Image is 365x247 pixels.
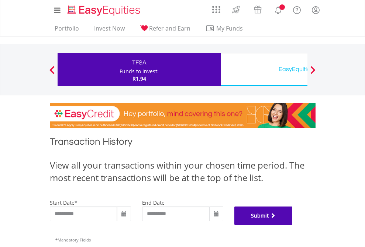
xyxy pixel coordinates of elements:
[55,237,91,243] span: Mandatory Fields
[247,2,269,15] a: Vouchers
[306,70,320,77] button: Next
[287,2,306,17] a: FAQ's and Support
[269,2,287,17] a: Notifications
[66,4,143,17] img: EasyEquities_Logo.png
[306,2,325,18] a: My Profile
[120,68,159,75] div: Funds to invest:
[50,199,75,206] label: start date
[206,24,254,33] span: My Funds
[207,2,225,14] a: AppsGrid
[52,25,82,36] a: Portfolio
[62,57,216,68] div: TFSA
[65,2,143,17] a: Home page
[45,70,59,77] button: Previous
[50,135,316,152] h1: Transaction History
[142,199,165,206] label: end date
[149,24,190,32] span: Refer and Earn
[50,159,316,184] div: View all your transactions within your chosen time period. The most recent transactions will be a...
[212,6,220,14] img: grid-menu-icon.svg
[50,103,316,128] img: EasyCredit Promotion Banner
[91,25,128,36] a: Invest Now
[234,207,293,225] button: Submit
[137,25,193,36] a: Refer and Earn
[132,75,146,82] span: R1.94
[252,4,264,15] img: vouchers-v2.svg
[230,4,242,15] img: thrive-v2.svg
